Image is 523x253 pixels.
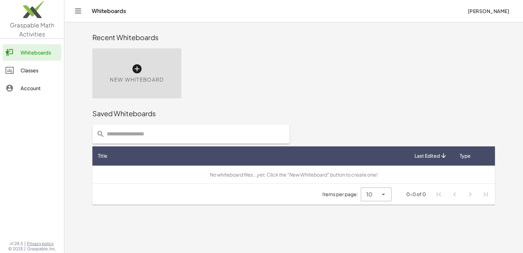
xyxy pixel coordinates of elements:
[3,62,61,79] a: Classes
[366,190,372,198] span: 10
[92,33,495,42] div: Recent Whiteboards
[322,191,361,198] span: Items per page:
[3,44,61,61] a: Whiteboards
[92,109,495,118] div: Saved Whiteboards
[110,76,164,84] span: New Whiteboard
[460,152,471,159] span: Type
[98,152,107,159] span: Title
[431,186,494,202] nav: Pagination Navigation
[27,241,56,246] a: Privacy policy
[24,246,26,252] span: |
[24,241,26,246] span: |
[8,246,23,252] span: © 2025
[414,152,440,159] span: Last Edited
[10,241,23,246] span: v1.28.5
[21,48,59,57] div: Whiteboards
[97,130,105,138] i: prepended action
[468,8,509,14] span: [PERSON_NAME]
[98,171,489,178] div: No whiteboard files...yet. Click the "New Whiteboard" button to create one!
[21,66,59,74] div: Classes
[27,246,56,252] span: Graspable, Inc.
[406,191,426,198] div: 0-0 of 0
[10,21,54,38] span: Graspable Math Activities
[21,84,59,92] div: Account
[462,5,515,17] button: [PERSON_NAME]
[73,5,84,16] button: Toggle navigation
[3,80,61,96] a: Account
